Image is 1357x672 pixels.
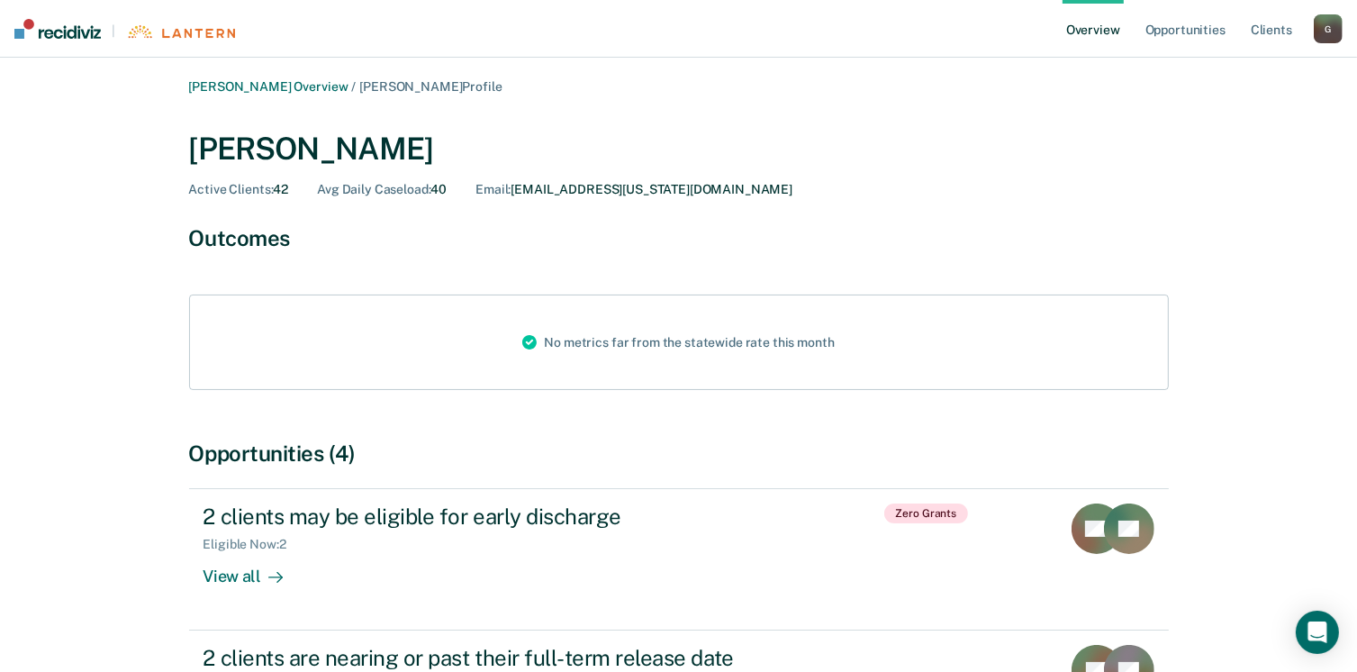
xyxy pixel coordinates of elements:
[204,645,836,671] div: 2 clients are nearing or past their full-term release date
[189,79,348,94] a: [PERSON_NAME] Overview
[14,19,235,39] a: |
[101,23,126,39] span: |
[189,131,1169,168] div: [PERSON_NAME]
[348,79,359,94] span: /
[475,182,511,196] span: Email :
[189,225,1169,251] div: Outcomes
[189,440,1169,467] div: Opportunities (4)
[1296,611,1339,654] div: Open Intercom Messenger
[189,182,289,197] div: 42
[317,182,430,196] span: Avg Daily Caseload :
[204,537,301,552] div: Eligible Now : 2
[204,504,836,530] div: 2 clients may be eligible for early discharge
[1314,14,1343,43] button: G
[317,182,447,197] div: 40
[204,552,304,587] div: View all
[126,25,235,39] img: Lantern
[475,182,792,197] div: [EMAIL_ADDRESS][US_STATE][DOMAIN_NAME]
[359,79,502,94] span: [PERSON_NAME] Profile
[884,504,969,523] span: Zero Grants
[189,488,1169,631] a: 2 clients may be eligible for early dischargeEligible Now:2View all Zero Grants
[14,19,101,39] img: Recidiviz
[189,182,274,196] span: Active Clients :
[508,295,848,389] div: No metrics far from the statewide rate this month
